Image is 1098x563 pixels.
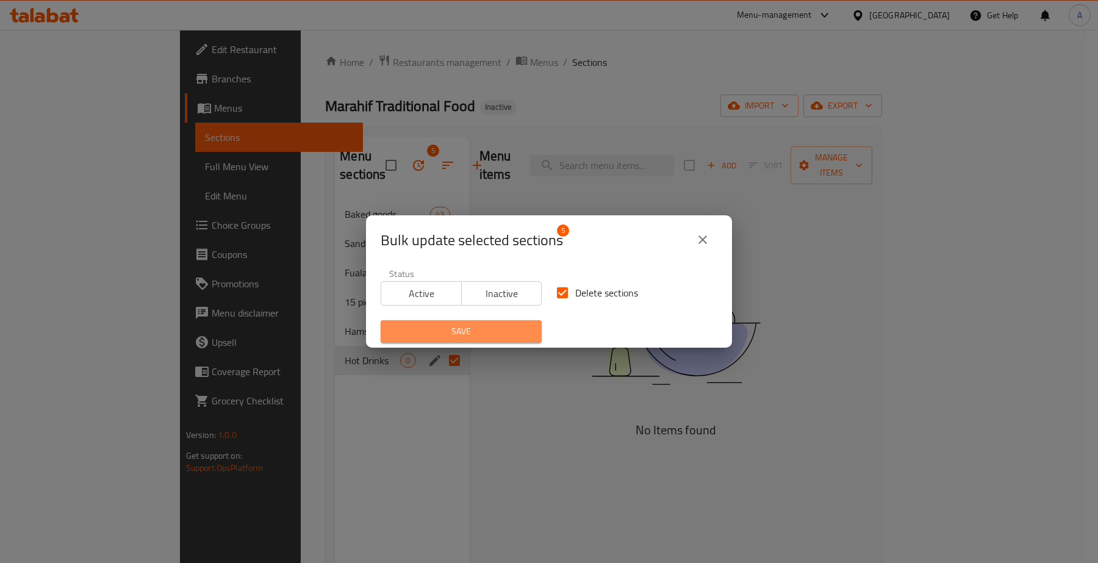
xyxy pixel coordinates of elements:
[575,285,638,300] span: Delete sections
[386,285,457,303] span: Active
[461,281,542,306] button: Inactive
[557,224,569,237] span: 5
[688,225,717,254] button: close
[381,320,542,343] button: Save
[467,285,537,303] span: Inactive
[390,324,532,339] span: Save
[381,281,462,306] button: Active
[381,231,563,250] span: Selected section count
